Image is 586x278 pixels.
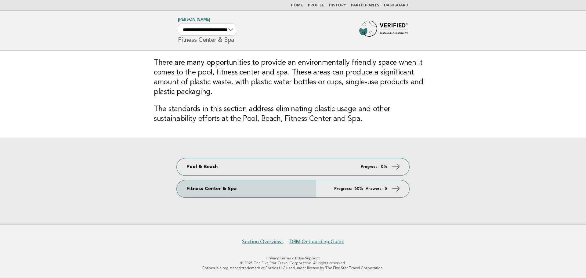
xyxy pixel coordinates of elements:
[106,261,480,265] p: © 2025 The Five Star Travel Corporation. All rights reserved.
[178,18,210,22] a: [PERSON_NAME]
[154,58,432,97] h3: There are many opportunities to provide an environmentally friendly space when it comes to the po...
[334,187,352,191] em: Progress:
[351,4,379,7] a: Participants
[154,104,432,124] h3: The standards in this section address eliminating plastic usage and other sustainability efforts ...
[242,239,284,245] a: Section Overviews
[106,265,480,270] p: Forbes is a registered trademark of Forbes LLC used under license by The Five Star Travel Corpora...
[178,18,236,43] h1: Fitness Center & Spa
[308,4,324,7] a: Profile
[329,4,346,7] a: History
[280,256,304,260] a: Terms of Use
[384,4,408,7] a: Dashboard
[305,256,320,260] a: Support
[361,165,378,169] em: Progress:
[177,158,409,175] a: Pool & Beach Progress: 0%
[290,239,344,245] a: DRM Onboarding Guide
[366,187,382,191] em: Answers:
[106,256,480,261] p: · ·
[266,256,279,260] a: Privacy
[381,165,387,169] strong: 0%
[385,187,387,191] strong: 5
[177,180,409,197] a: Fitness Center & Spa Progress: 60% Answers: 5
[359,21,408,40] img: Forbes Travel Guide
[354,187,363,191] strong: 60%
[291,4,303,7] a: Home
